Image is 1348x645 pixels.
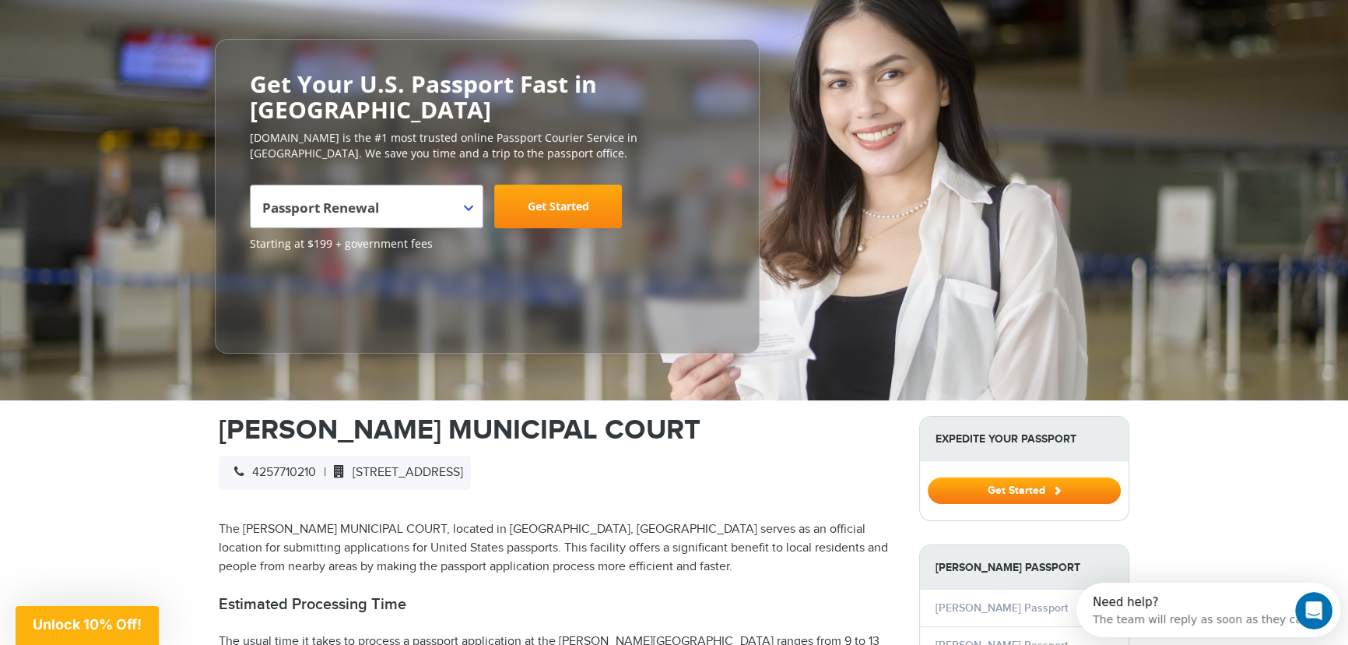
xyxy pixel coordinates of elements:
[6,6,279,49] div: Open Intercom Messenger
[928,478,1121,504] button: Get Started
[33,616,142,633] span: Unlock 10% Off!
[16,13,233,26] div: Need help?
[250,236,725,252] span: Starting at $199 + government fees
[250,259,367,337] iframe: Customer reviews powered by Trustpilot
[219,520,896,576] p: The [PERSON_NAME] MUNICIPAL COURT, located in [GEOGRAPHIC_DATA], [GEOGRAPHIC_DATA] serves as an o...
[219,595,896,614] h2: Estimated Processing Time
[250,130,725,161] p: [DOMAIN_NAME] is the #1 most trusted online Passport Courier Service in [GEOGRAPHIC_DATA]. We sav...
[250,71,725,122] h2: Get Your U.S. Passport Fast in [GEOGRAPHIC_DATA]
[1295,592,1332,629] iframe: Intercom live chat
[920,417,1129,461] strong: Expedite Your Passport
[1076,583,1340,637] iframe: Intercom live chat discovery launcher
[936,601,1068,615] a: [PERSON_NAME] Passport
[920,545,1129,590] strong: [PERSON_NAME] Passport
[219,416,896,444] h1: [PERSON_NAME] MUNICIPAL COURT
[262,191,467,234] span: Passport Renewal
[494,185,622,228] a: Get Started
[226,465,316,480] span: 4257710210
[219,456,471,490] div: |
[928,484,1121,496] a: Get Started
[16,606,159,645] div: Unlock 10% Off!
[16,26,233,42] div: The team will reply as soon as they can
[250,185,483,228] span: Passport Renewal
[326,465,463,480] span: [STREET_ADDRESS]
